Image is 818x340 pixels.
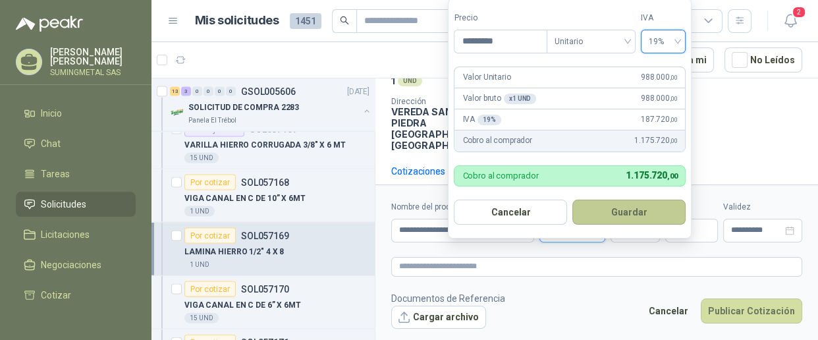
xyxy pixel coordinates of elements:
span: 988.000 [641,71,678,84]
span: 187.720 [641,113,678,126]
label: Precio [454,12,546,24]
p: 1 [391,75,395,86]
a: 13 3 0 0 0 0 GSOL005606[DATE] Company LogoSOLICITUD DE COMPRA 2283Panela El Trébol [170,84,372,126]
span: 1.175.720 [634,134,677,147]
a: Licitaciones [16,222,136,247]
p: Valor bruto [462,92,536,105]
div: 0 [204,87,213,96]
p: Cobro al comprador [462,171,538,180]
span: Solicitudes [41,197,86,212]
div: 0 [192,87,202,96]
img: Company Logo [170,105,186,121]
img: Logo peakr [16,16,83,32]
button: Cargar archivo [391,306,486,329]
a: Por cotizarSOL057168VIGA CANAL EN C DE 10” X 6MT1 UND [151,169,375,223]
div: Cotizaciones [391,164,445,179]
p: VIGA CANAL EN C DE 6” X 6MT [184,299,301,312]
h1: Mis solicitudes [195,11,279,30]
span: ,00 [670,74,678,81]
div: 0 [215,87,225,96]
span: ,00 [667,172,678,181]
p: SOLICITUD DE COMPRA 2283 [188,101,299,114]
span: Unitario [555,32,628,51]
span: ,00 [670,116,678,123]
div: Por cotizar [184,175,236,190]
span: Inicio [41,106,62,121]
a: Inicio [16,101,136,126]
span: 988.000 [641,92,678,105]
div: 1 UND [184,206,215,217]
p: IVA [462,113,501,126]
span: 19% [649,32,678,51]
span: 1451 [290,13,321,29]
p: GSOL005606 [241,87,296,96]
p: Panela El Trébol [188,115,236,126]
p: SUMINGMETAL SAS [50,69,136,76]
span: Cotizar [41,288,71,302]
p: Valor Unitario [462,71,510,84]
button: No Leídos [724,47,802,72]
a: Cotizar [16,283,136,308]
div: 15 UND [184,313,219,324]
button: Publicar Cotización [701,298,802,324]
label: Validez [723,201,802,213]
span: ,00 [670,137,678,144]
button: Guardar [572,200,686,225]
div: 15 UND [184,153,219,163]
div: Por cotizar [184,281,236,297]
p: [DATE] [347,86,369,98]
p: LAMINA HIERRO 1/2" 4 X 8 [184,246,284,258]
p: SOL057168 [241,178,289,187]
span: 2 [792,6,806,18]
a: Tareas [16,161,136,186]
p: VARILLA HIERRO CORRUGADA 3/8" X 6 MT [184,139,346,152]
a: Negociaciones [16,252,136,277]
div: 19 % [477,115,501,125]
a: Por cotizarSOL057170VIGA CANAL EN C DE 6” X 6MT15 UND [151,276,375,329]
p: Documentos de Referencia [391,291,505,306]
button: 2 [778,9,802,33]
button: Cancelar [454,200,567,225]
span: 1.175.720 [626,170,677,181]
p: SOL057170 [241,285,289,294]
span: ,00 [670,95,678,102]
span: Tareas [41,167,70,181]
span: search [340,16,349,25]
p: SOL057169 [241,231,289,241]
div: 1 UND [184,260,215,270]
span: Negociaciones [41,258,101,272]
p: SOL057167 [250,125,298,134]
div: 13 [170,87,180,96]
button: Cancelar [641,298,695,324]
span: Licitaciones [41,227,90,242]
p: VIGA CANAL EN C DE 10” X 6MT [184,192,306,205]
a: Por adjudicarSOL057167VARILLA HIERRO CORRUGADA 3/8" X 6 MT15 UND [151,116,375,169]
a: Por cotizarSOL057169LAMINA HIERRO 1/2" 4 X 81 UND [151,223,375,276]
div: x 1 UND [504,94,536,104]
p: VEREDA SANJON DE PIEDRA [GEOGRAPHIC_DATA] , [GEOGRAPHIC_DATA] [391,106,507,151]
span: Chat [41,136,61,151]
div: UND [398,76,422,86]
div: Por cotizar [184,228,236,244]
p: Cobro al comprador [462,134,532,147]
p: [PERSON_NAME] [PERSON_NAME] [50,47,136,66]
p: Dirección [391,97,507,106]
div: 3 [181,87,191,96]
div: 0 [226,87,236,96]
a: Solicitudes [16,192,136,217]
label: IVA [641,12,686,24]
label: Nombre del producto [391,201,534,213]
a: Chat [16,131,136,156]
